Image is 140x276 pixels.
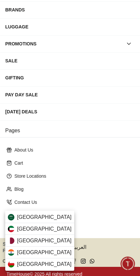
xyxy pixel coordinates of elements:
[17,237,72,245] span: [GEOGRAPHIC_DATA]
[17,213,72,221] span: [GEOGRAPHIC_DATA]
[17,225,72,233] span: [GEOGRAPHIC_DATA]
[8,237,14,244] img: Qatar
[17,260,72,268] span: [GEOGRAPHIC_DATA]
[17,249,72,256] span: [GEOGRAPHIC_DATA]
[8,249,14,256] img: India
[8,226,14,232] img: Kuwait
[8,214,14,220] img: Saudi Arabia
[121,257,135,271] div: Chat Widget
[8,261,14,268] img: Oman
